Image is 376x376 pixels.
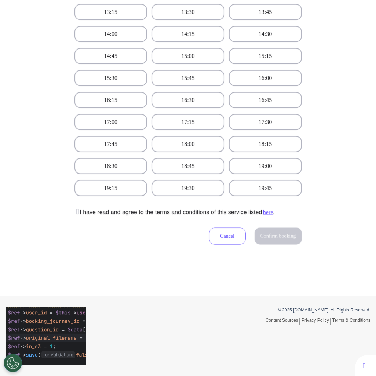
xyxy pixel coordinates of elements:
button: 16:00 [229,70,302,86]
a: here [262,209,273,215]
button: Cancel [209,228,246,245]
button: 17:45 [74,136,147,152]
button: 15:30 [74,70,147,86]
img: Spectrum.Life logo [6,307,86,365]
button: 15:00 [152,48,224,64]
a: Privacy Policy [302,318,331,325]
p: © 2025 [DOMAIN_NAME]. All Rights Reserved. [194,307,371,314]
a: Content Sources [266,318,300,325]
a: Terms & Conditions [332,318,370,323]
button: 15:45 [152,70,224,86]
button: 19:15 [74,180,147,196]
button: 19:00 [229,158,302,174]
button: 15:15 [229,48,302,64]
p: I have read and agree to the terms and conditions of this service listed . [74,208,275,217]
button: 14:30 [229,26,302,42]
button: 16:15 [74,92,147,108]
button: 19:45 [229,180,302,196]
button: 16:45 [229,92,302,108]
button: 17:00 [74,114,147,130]
button: 14:00 [74,26,147,42]
button: 19:30 [152,180,224,196]
button: 13:45 [229,4,302,20]
button: Confirm booking [255,228,302,245]
button: 16:30 [152,92,224,108]
button: 18:15 [229,136,302,152]
button: 18:45 [152,158,224,174]
button: 14:45 [74,48,147,64]
button: 18:30 [74,158,147,174]
span: Confirm booking [260,233,296,239]
button: 14:15 [152,26,224,42]
button: Open Preferences [4,354,22,372]
button: 17:15 [152,114,224,130]
button: 17:30 [229,114,302,130]
button: 13:15 [74,4,147,20]
button: 13:30 [152,4,224,20]
button: 18:00 [152,136,224,152]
